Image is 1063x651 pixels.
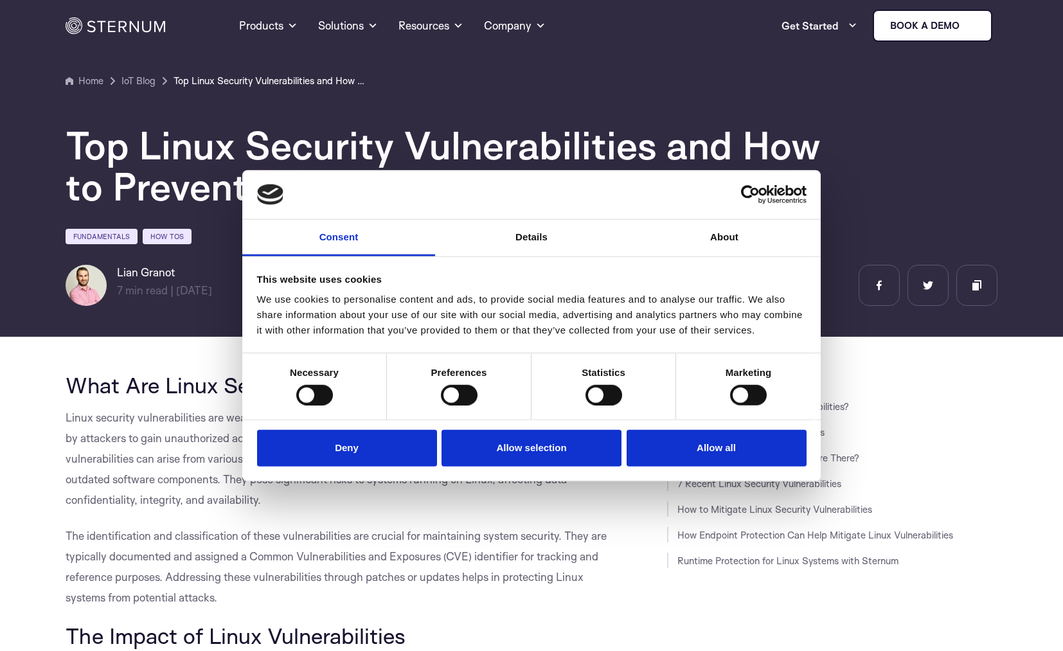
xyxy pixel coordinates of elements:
strong: Statistics [582,367,625,378]
a: How Endpoint Protection Can Help Mitigate Linux Vulnerabilities [677,529,953,541]
span: min read | [117,283,174,297]
a: Get Started [782,13,857,39]
span: The Impact of Linux Vulnerabilities [66,622,406,649]
span: Linux security vulnerabilities are weaknesses or flaws within the Linux operating system that can... [66,411,600,506]
a: Company [484,3,546,49]
button: Deny [257,430,437,467]
strong: Necessary [290,367,339,378]
img: Lian Granot [66,265,107,306]
h3: JUMP TO SECTION [667,373,997,383]
h1: Top Linux Security Vulnerabilities and How to Prevent Them [66,125,837,207]
img: sternum iot [965,21,975,31]
a: About [628,220,821,256]
a: Runtime Protection for Linux Systems with Sternum [677,555,898,567]
a: How to Mitigate Linux Security Vulnerabilities [677,503,872,515]
span: 7 [117,283,123,297]
a: Top Linux Security Vulnerabilities and How to Prevent Them [174,73,366,89]
strong: Preferences [431,367,487,378]
a: Details [435,220,628,256]
button: Allow all [627,430,807,467]
a: Resources [398,3,463,49]
a: Usercentrics Cookiebot - opens in a new window [694,185,807,204]
a: Book a demo [873,10,992,42]
button: Allow selection [442,430,621,467]
span: [DATE] [176,283,212,297]
span: The identification and classification of these vulnerabilities are crucial for maintaining system... [66,529,607,604]
a: 7 Recent Linux Security Vulnerabilities [677,477,841,490]
span: What Are Linux Security Vulnerabilities? [66,371,460,398]
div: We use cookies to personalise content and ads, to provide social media features and to analyse ou... [257,292,807,338]
div: This website uses cookies [257,272,807,287]
a: Products [239,3,298,49]
img: logo [257,184,284,205]
a: How Tos [143,229,192,244]
a: IoT Blog [121,73,156,89]
strong: Marketing [726,367,772,378]
a: Home [66,73,103,89]
a: Fundamentals [66,229,138,244]
h6: Lian Granot [117,265,212,280]
a: Solutions [318,3,378,49]
a: Consent [242,220,435,256]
